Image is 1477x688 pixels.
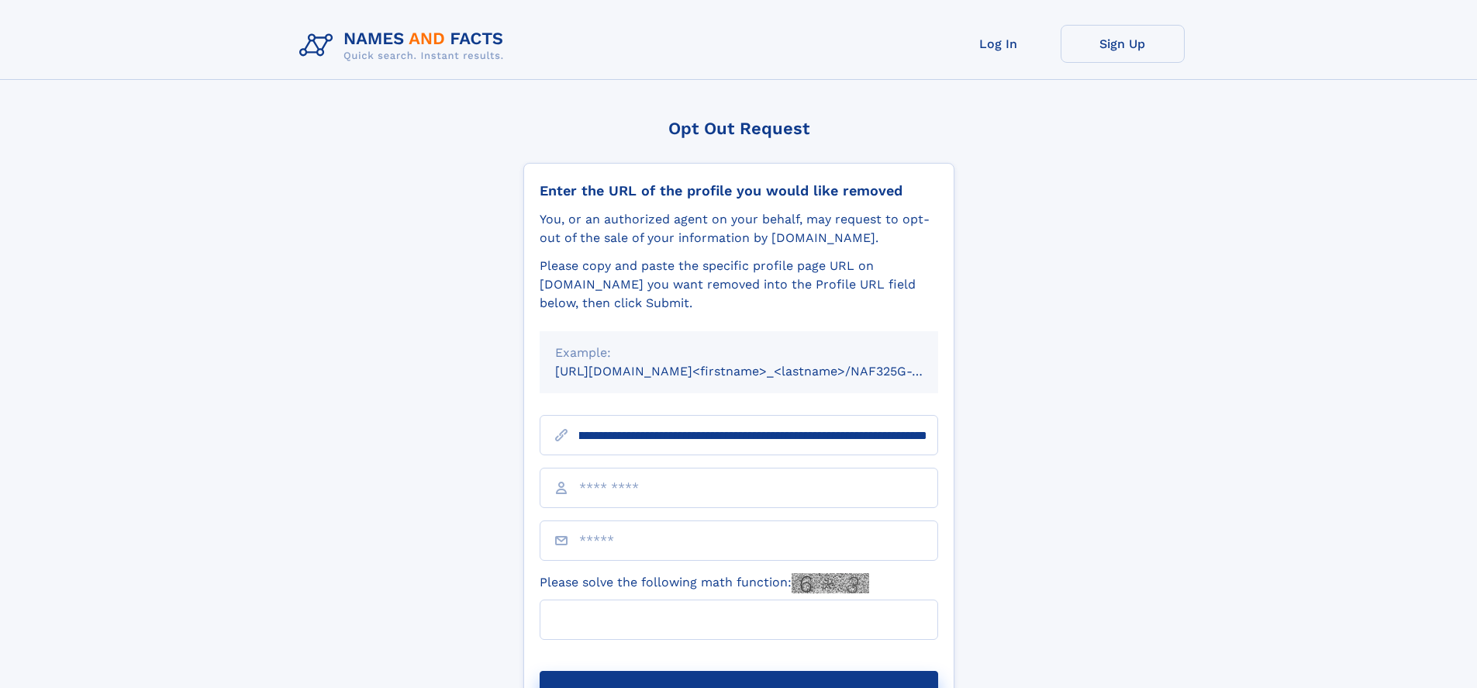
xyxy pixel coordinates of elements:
[555,364,968,379] small: [URL][DOMAIN_NAME]<firstname>_<lastname>/NAF325G-xxxxxxxx
[555,344,923,362] div: Example:
[523,119,954,138] div: Opt Out Request
[540,182,938,199] div: Enter the URL of the profile you would like removed
[293,25,516,67] img: Logo Names and Facts
[1061,25,1185,63] a: Sign Up
[937,25,1061,63] a: Log In
[540,210,938,247] div: You, or an authorized agent on your behalf, may request to opt-out of the sale of your informatio...
[540,257,938,313] div: Please copy and paste the specific profile page URL on [DOMAIN_NAME] you want removed into the Pr...
[540,573,869,593] label: Please solve the following math function:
